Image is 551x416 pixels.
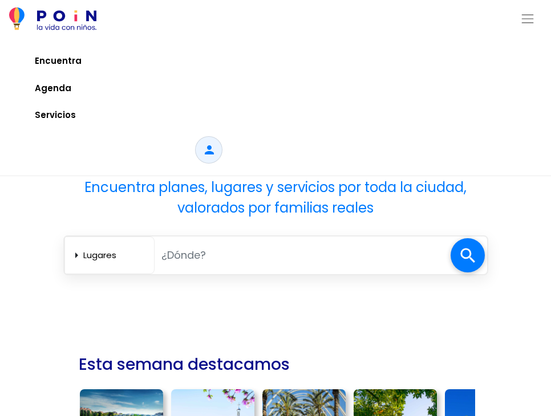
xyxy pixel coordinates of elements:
input: ¿Dónde? [155,243,451,267]
img: POiN [9,7,96,30]
span: Encuentra [30,52,87,70]
h2: Esta semana destacamos [79,350,290,379]
a: Encuentra [21,47,530,75]
select: arrow_right [83,246,149,264]
span: arrow_right [70,248,83,262]
span: Agenda [30,79,76,97]
h4: Encuentra planes, lugares y servicios por toda la ciudad, valorados por familias reales [63,177,488,218]
a: Agenda [21,75,530,102]
button: Toggle navigation [513,9,542,28]
span: Servicios [30,106,81,124]
a: Servicios [21,101,530,129]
